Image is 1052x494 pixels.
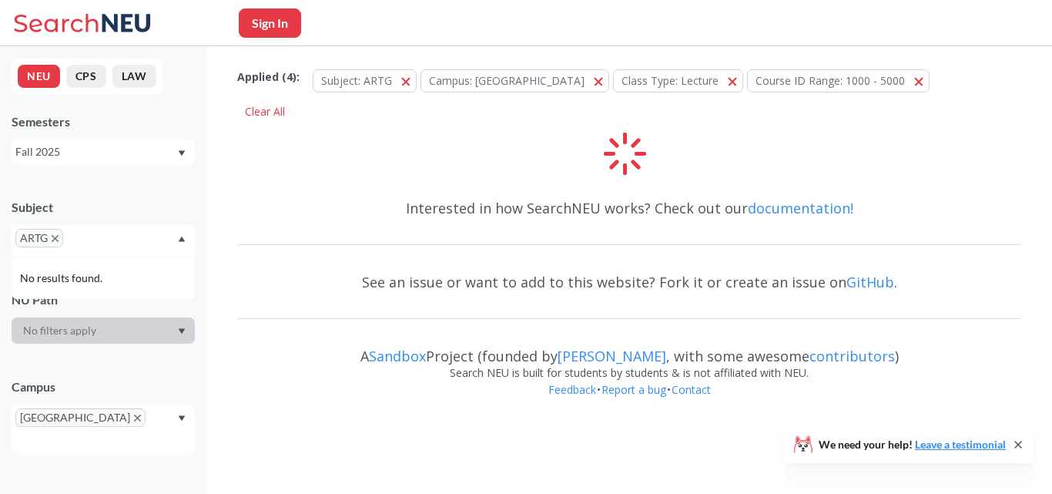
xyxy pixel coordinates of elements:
[178,150,186,156] svg: Dropdown arrow
[429,73,585,88] span: Campus: [GEOGRAPHIC_DATA]
[12,405,195,454] div: [GEOGRAPHIC_DATA]X to remove pillDropdown arrow
[178,415,186,422] svg: Dropdown arrow
[12,318,195,344] div: Dropdown arrow
[12,199,195,216] div: Subject
[621,73,719,88] span: Class Type: Lecture
[12,113,195,130] div: Semesters
[237,381,1021,422] div: • •
[12,139,195,164] div: Fall 2025Dropdown arrow
[237,69,300,86] span: Applied ( 4 ):
[548,382,597,397] a: Feedback
[321,73,392,88] span: Subject: ARTG
[237,100,293,123] div: Clear All
[809,347,895,365] a: contributors
[178,236,186,242] svg: Dropdown arrow
[558,347,666,365] a: [PERSON_NAME]
[747,69,930,92] button: Course ID Range: 1000 - 5000
[134,415,141,422] svg: X to remove pill
[313,69,417,92] button: Subject: ARTG
[12,291,195,308] div: NU Path
[18,65,60,88] button: NEU
[420,69,609,92] button: Campus: [GEOGRAPHIC_DATA]
[613,69,743,92] button: Class Type: Lecture
[178,328,186,334] svg: Dropdown arrow
[15,229,63,247] span: ARTGX to remove pill
[20,270,106,287] span: No results found.
[748,199,853,217] a: documentation!
[601,382,667,397] a: Report a bug
[846,273,894,291] a: GitHub
[237,334,1021,365] div: A Project (founded by , with some awesome )
[15,408,146,427] span: [GEOGRAPHIC_DATA]X to remove pill
[112,65,156,88] button: LAW
[915,438,1006,451] a: Leave a testimonial
[66,65,106,88] button: CPS
[52,235,59,242] svg: X to remove pill
[819,439,1006,450] span: We need your help!
[671,382,712,397] a: Contact
[755,73,905,88] span: Course ID Range: 1000 - 5000
[12,225,195,257] div: ARTGX to remove pillDropdown arrowNo results found.
[369,347,426,365] a: Sandbox
[237,365,1021,381] div: Search NEU is built for students by students & is not affiliated with NEU.
[12,378,195,395] div: Campus
[237,260,1021,304] div: See an issue or want to add to this website? Fork it or create an issue on .
[239,8,301,38] button: Sign In
[237,186,1021,230] div: Interested in how SearchNEU works? Check out our
[15,143,176,160] div: Fall 2025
